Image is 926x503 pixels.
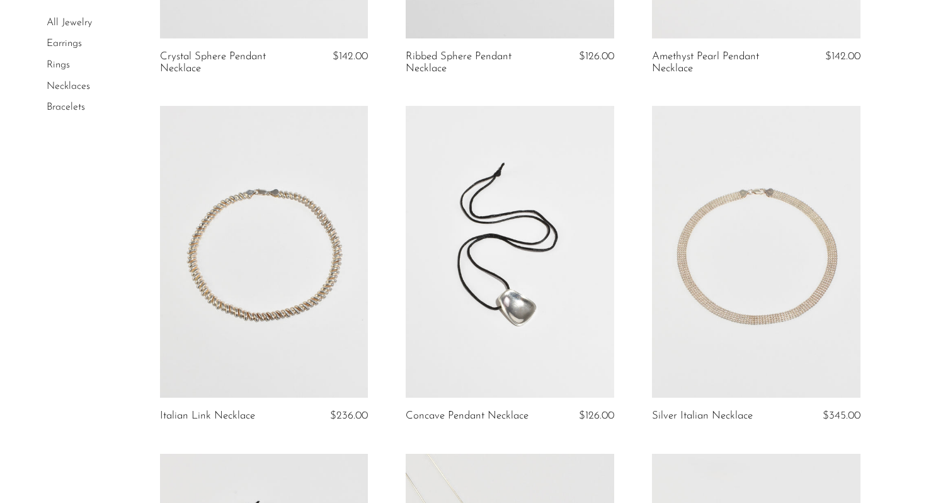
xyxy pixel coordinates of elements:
[652,410,753,422] a: Silver Italian Necklace
[47,102,85,112] a: Bracelets
[47,81,90,91] a: Necklaces
[47,39,82,49] a: Earrings
[406,51,544,74] a: Ribbed Sphere Pendant Necklace
[406,410,529,422] a: Concave Pendant Necklace
[47,60,70,70] a: Rings
[579,410,614,421] span: $126.00
[579,51,614,62] span: $126.00
[330,410,368,421] span: $236.00
[333,51,368,62] span: $142.00
[652,51,791,74] a: Amethyst Pearl Pendant Necklace
[160,410,255,422] a: Italian Link Necklace
[47,18,92,28] a: All Jewelry
[160,51,299,74] a: Crystal Sphere Pendant Necklace
[825,51,860,62] span: $142.00
[823,410,860,421] span: $345.00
